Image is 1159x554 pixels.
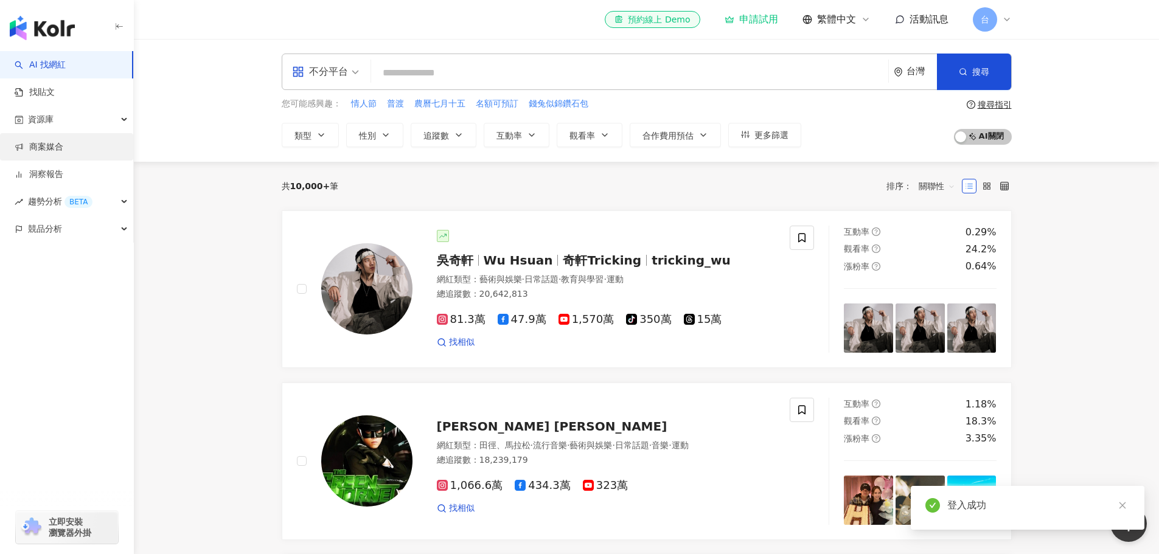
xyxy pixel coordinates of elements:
[437,454,776,466] div: 總追蹤數 ： 18,239,179
[15,198,23,206] span: rise
[476,98,518,110] span: 名額可預訂
[437,419,667,434] span: [PERSON_NAME] [PERSON_NAME]
[896,476,945,525] img: post-image
[630,123,721,147] button: 合作費用預估
[872,244,880,253] span: question-circle
[498,313,546,326] span: 47.9萬
[346,123,403,147] button: 性別
[967,100,975,109] span: question-circle
[669,440,671,450] span: ·
[978,100,1012,109] div: 搜尋指引
[479,274,522,284] span: 藝術與娛樂
[15,141,63,153] a: 商案媒合
[475,97,519,111] button: 名額可預訂
[754,130,788,140] span: 更多篩選
[896,303,945,353] img: post-image
[844,303,893,353] img: post-image
[684,313,722,326] span: 15萬
[559,313,614,326] span: 1,570萬
[64,196,92,208] div: BETA
[872,400,880,408] span: question-circle
[649,440,652,450] span: ·
[563,253,641,268] span: 奇軒Tricking
[437,313,486,326] span: 81.3萬
[449,502,475,514] span: 找相似
[290,181,330,191] span: 10,000+
[966,398,997,411] div: 1.18%
[672,440,689,450] span: 運動
[872,227,880,236] span: question-circle
[605,11,700,28] a: 預約線上 Demo
[910,13,948,25] span: 活動訊息
[387,98,404,110] span: 普渡
[1118,501,1127,510] span: close
[725,13,778,26] div: 申請試用
[484,123,549,147] button: 互動率
[529,98,588,110] span: 錢兔似錦鑽石包
[292,62,348,81] div: 不分平台
[966,243,997,256] div: 24.2%
[615,440,649,450] span: 日常話題
[294,131,312,140] span: 類型
[844,434,869,443] span: 漲粉率
[907,66,937,77] div: 台灣
[484,253,553,268] span: Wu Hsuan
[449,336,475,348] span: 找相似
[321,415,412,507] img: KOL Avatar
[359,131,376,140] span: 性別
[937,54,1011,90] button: 搜尋
[292,66,304,78] span: appstore
[844,416,869,426] span: 觀看率
[614,13,690,26] div: 預約線上 Demo
[437,253,473,268] span: 吳奇軒
[496,131,522,140] span: 互動率
[607,274,624,284] span: 運動
[437,288,776,300] div: 總追蹤數 ： 20,642,813
[966,226,997,239] div: 0.29%
[872,262,880,271] span: question-circle
[351,98,377,110] span: 情人節
[567,440,569,450] span: ·
[522,274,524,284] span: ·
[28,215,62,243] span: 競品分析
[28,188,92,215] span: 趨勢分析
[844,261,869,271] span: 漲粉率
[925,498,940,513] span: check-circle
[966,415,997,428] div: 18.3%
[844,244,869,254] span: 觀看率
[642,131,694,140] span: 合作費用預估
[604,274,606,284] span: ·
[966,432,997,445] div: 3.35%
[652,440,669,450] span: 音樂
[728,123,801,147] button: 更多篩選
[15,59,66,71] a: searchAI 找網紅
[561,274,604,284] span: 教育與學習
[559,274,561,284] span: ·
[919,176,955,196] span: 關聯性
[533,440,567,450] span: 流行音樂
[15,168,63,181] a: 洞察報告
[947,303,997,353] img: post-image
[652,253,731,268] span: tricking_wu
[569,440,612,450] span: 藝術與娛樂
[282,210,1012,368] a: KOL Avatar吳奇軒Wu Hsuan奇軒Trickingtricking_wu網紅類型：藝術與娛樂·日常話題·教育與學習·運動總追蹤數：20,642,81381.3萬47.9萬1,570萬...
[844,399,869,409] span: 互動率
[282,98,341,110] span: 您可能感興趣：
[282,123,339,147] button: 類型
[437,479,503,492] span: 1,066.6萬
[972,67,989,77] span: 搜尋
[583,479,628,492] span: 323萬
[437,440,776,452] div: 網紅類型 ：
[437,502,475,514] a: 找相似
[49,516,91,538] span: 立即安裝 瀏覽器外掛
[886,176,962,196] div: 排序：
[28,106,54,133] span: 資源庫
[411,123,476,147] button: 追蹤數
[872,434,880,443] span: question-circle
[350,97,377,111] button: 情人節
[282,383,1012,540] a: KOL Avatar[PERSON_NAME] [PERSON_NAME]網紅類型：田徑、馬拉松·流行音樂·藝術與娛樂·日常話題·音樂·運動總追蹤數：18,239,1791,066.6萬434....
[437,274,776,286] div: 網紅類型 ：
[437,336,475,348] a: 找相似
[479,440,531,450] span: 田徑、馬拉松
[612,440,614,450] span: ·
